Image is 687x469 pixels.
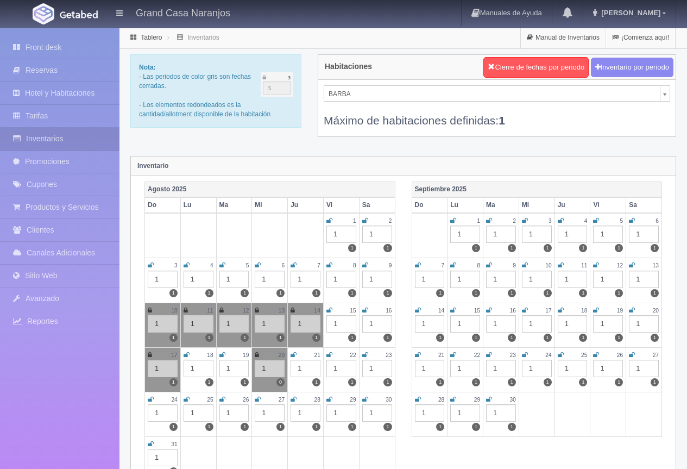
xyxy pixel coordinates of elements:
label: 1 [169,289,178,297]
label: 1 [651,244,659,252]
label: 1 [579,378,587,386]
img: cutoff.png [261,72,293,97]
small: 20 [653,308,659,314]
th: Mi [252,197,288,213]
label: 1 [312,289,320,297]
small: 30 [510,397,516,403]
label: 1 [205,289,213,297]
small: 16 [386,308,392,314]
th: Agosto 2025 [145,182,395,197]
small: 8 [477,262,480,268]
label: 1 [436,334,444,342]
label: 1 [169,378,178,386]
small: 28 [314,397,320,403]
div: 1 [326,404,356,422]
small: 5 [620,218,623,224]
small: 31 [171,441,177,447]
div: 1 [184,404,213,422]
div: 1 [148,449,178,466]
small: 7 [442,262,445,268]
label: 1 [544,289,552,297]
div: 1 [450,226,480,243]
div: 1 [362,404,392,422]
div: 1 [629,271,659,288]
small: 12 [243,308,249,314]
div: 1 [148,315,178,333]
div: 1 [219,271,249,288]
label: 1 [436,378,444,386]
small: 27 [279,397,285,403]
label: 1 [472,423,480,431]
small: 30 [386,397,392,403]
label: 1 [508,244,516,252]
small: 15 [474,308,480,314]
div: 1 [219,360,249,377]
img: Getabed [33,3,54,24]
div: 1 [415,360,445,377]
small: 26 [617,352,623,358]
small: 10 [171,308,177,314]
label: 1 [348,423,356,431]
th: Sa [359,197,395,213]
small: 19 [243,352,249,358]
div: 1 [522,226,552,243]
label: 1 [651,289,659,297]
div: 1 [629,226,659,243]
label: 1 [241,334,249,342]
th: Ju [288,197,324,213]
small: 6 [656,218,659,224]
label: 1 [205,334,213,342]
small: 29 [350,397,356,403]
th: Do [145,197,181,213]
small: 20 [279,352,285,358]
div: 1 [184,271,213,288]
label: 1 [544,378,552,386]
b: 1 [499,114,505,127]
div: 1 [522,360,552,377]
small: 10 [545,262,551,268]
label: 0 [276,378,285,386]
div: 1 [326,226,356,243]
small: 6 [281,262,285,268]
div: 1 [415,315,445,333]
th: Ma [216,197,252,213]
div: 1 [486,360,516,377]
label: 1 [579,289,587,297]
label: 1 [615,378,623,386]
small: 25 [581,352,587,358]
label: 1 [651,334,659,342]
label: 1 [383,378,392,386]
label: 1 [383,244,392,252]
div: 1 [486,271,516,288]
label: 1 [472,289,480,297]
th: Do [412,197,448,213]
label: 1 [472,378,480,386]
label: 1 [348,378,356,386]
div: 1 [184,360,213,377]
button: Inventario por periodo [591,58,673,78]
strong: Inventario [137,162,168,170]
div: 1 [291,404,320,422]
label: 1 [205,378,213,386]
div: 1 [415,271,445,288]
small: 7 [317,262,320,268]
small: 4 [210,262,213,268]
h4: Grand Casa Naranjos [136,5,230,19]
span: [PERSON_NAME] [598,9,660,17]
label: 1 [348,289,356,297]
div: Máximo de habitaciones definidas: [324,102,670,128]
label: 1 [169,423,178,431]
label: 1 [508,289,516,297]
th: Vi [323,197,359,213]
div: 1 [255,315,285,333]
small: 21 [438,352,444,358]
div: 1 [593,315,623,333]
div: 1 [255,404,285,422]
th: Sa [626,197,662,213]
small: 23 [510,352,516,358]
div: 1 [593,360,623,377]
div: 1 [255,360,285,377]
span: BARBA [329,86,656,102]
small: 5 [246,262,249,268]
a: Inventarios [187,34,219,41]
